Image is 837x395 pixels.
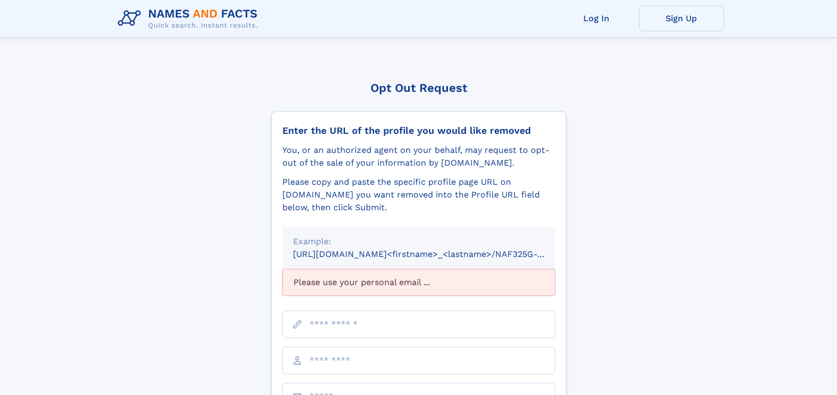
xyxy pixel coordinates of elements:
[293,235,545,248] div: Example:
[114,4,266,33] img: Logo Names and Facts
[282,176,555,214] div: Please copy and paste the specific profile page URL on [DOMAIN_NAME] you want removed into the Pr...
[282,144,555,169] div: You, or an authorized agent on your behalf, may request to opt-out of the sale of your informatio...
[554,5,639,31] a: Log In
[293,249,575,259] small: [URL][DOMAIN_NAME]<firstname>_<lastname>/NAF325G-xxxxxxxx
[282,125,555,136] div: Enter the URL of the profile you would like removed
[282,269,555,296] div: Please use your personal email ...
[271,81,566,95] div: Opt Out Request
[639,5,724,31] a: Sign Up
